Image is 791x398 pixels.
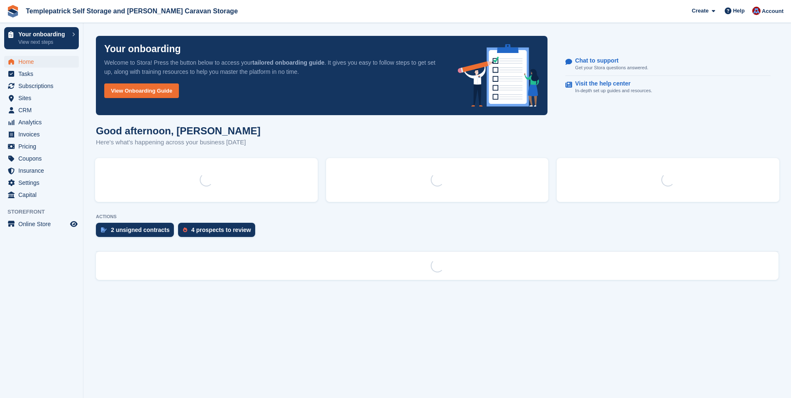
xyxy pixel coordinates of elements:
[575,64,648,71] p: Get your Stora questions answered.
[18,68,68,80] span: Tasks
[96,138,261,147] p: Here's what's happening across your business [DATE]
[104,44,181,54] p: Your onboarding
[565,53,771,76] a: Chat to support Get your Stora questions answered.
[4,92,79,104] a: menu
[69,219,79,229] a: Preview store
[18,128,68,140] span: Invoices
[4,218,79,230] a: menu
[4,116,79,128] a: menu
[4,177,79,189] a: menu
[7,5,19,18] img: stora-icon-8386f47178a22dfd0bd8f6a31ec36ba5ce8667c1dd55bd0f319d3a0aa187defe.svg
[111,227,170,233] div: 2 unsigned contracts
[18,38,68,46] p: View next steps
[565,76,771,98] a: Visit the help center In-depth set up guides and resources.
[183,227,187,232] img: prospect-51fa495bee0391a8d652442698ab0144808aea92771e9ea1ae160a38d050c398.svg
[178,223,259,241] a: 4 prospects to review
[575,80,645,87] p: Visit the help center
[18,31,68,37] p: Your onboarding
[4,165,79,176] a: menu
[23,4,241,18] a: Templepatrick Self Storage and [PERSON_NAME] Caravan Storage
[762,7,783,15] span: Account
[4,68,79,80] a: menu
[96,125,261,136] h1: Good afternoon, [PERSON_NAME]
[4,80,79,92] a: menu
[4,153,79,164] a: menu
[18,104,68,116] span: CRM
[104,58,444,76] p: Welcome to Stora! Press the button below to access your . It gives you easy to follow steps to ge...
[18,116,68,128] span: Analytics
[96,223,178,241] a: 2 unsigned contracts
[18,177,68,189] span: Settings
[752,7,761,15] img: Leigh
[18,153,68,164] span: Coupons
[692,7,708,15] span: Create
[8,208,83,216] span: Storefront
[18,189,68,201] span: Capital
[96,214,778,219] p: ACTIONS
[191,227,251,233] div: 4 prospects to review
[18,218,68,230] span: Online Store
[4,104,79,116] a: menu
[575,87,652,94] p: In-depth set up guides and resources.
[4,27,79,49] a: Your onboarding View next steps
[4,56,79,68] a: menu
[101,227,107,232] img: contract_signature_icon-13c848040528278c33f63329250d36e43548de30e8caae1d1a13099fd9432cc5.svg
[575,57,641,64] p: Chat to support
[4,141,79,152] a: menu
[4,128,79,140] a: menu
[458,44,540,107] img: onboarding-info-6c161a55d2c0e0a8cae90662b2fe09162a5109e8cc188191df67fb4f79e88e88.svg
[18,92,68,104] span: Sites
[4,189,79,201] a: menu
[18,141,68,152] span: Pricing
[104,83,179,98] a: View Onboarding Guide
[18,165,68,176] span: Insurance
[18,56,68,68] span: Home
[733,7,745,15] span: Help
[252,59,324,66] strong: tailored onboarding guide
[18,80,68,92] span: Subscriptions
